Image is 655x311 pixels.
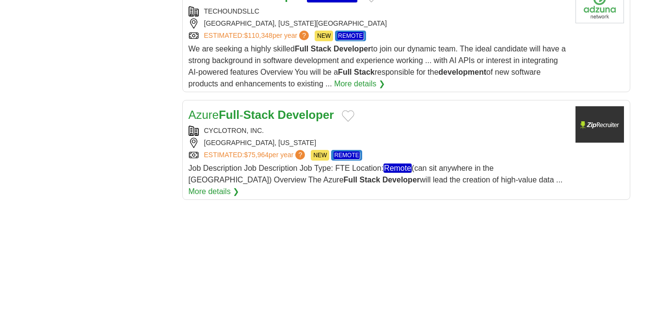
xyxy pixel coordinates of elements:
[189,186,240,197] a: More details ❯
[315,31,333,41] span: NEW
[337,32,363,40] em: REMOTE
[359,176,380,184] strong: Stack
[204,31,311,41] a: ESTIMATED:$110,348per year?
[189,108,334,121] a: AzureFull-Stack Developer
[338,68,351,76] strong: Full
[204,150,307,161] a: ESTIMATED:$75,964per year?
[219,108,240,121] strong: Full
[189,45,566,88] span: We are seeking a highly skilled to join our dynamic team. The ideal candidate will have a strong ...
[344,176,357,184] strong: Full
[299,31,309,40] span: ?
[243,108,274,121] strong: Stack
[189,126,568,136] div: CYCLOTRON, INC.
[278,108,334,121] strong: Developer
[334,151,359,159] em: REMOTE
[244,151,269,159] span: $75,964
[438,68,486,76] strong: development
[189,6,568,16] div: TECHOUNDSLLC
[189,138,568,148] div: [GEOGRAPHIC_DATA], [US_STATE]
[189,18,568,29] div: [GEOGRAPHIC_DATA], [US_STATE][GEOGRAPHIC_DATA]
[244,32,272,39] span: $110,348
[575,106,624,143] img: Company logo
[354,68,375,76] strong: Stack
[311,45,332,53] strong: Stack
[334,78,385,90] a: More details ❯
[342,110,354,122] button: Add to favorite jobs
[311,150,329,161] span: NEW
[334,45,371,53] strong: Developer
[383,164,412,173] em: Remote
[383,176,420,184] strong: Developer
[295,45,308,53] strong: Full
[295,150,305,160] span: ?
